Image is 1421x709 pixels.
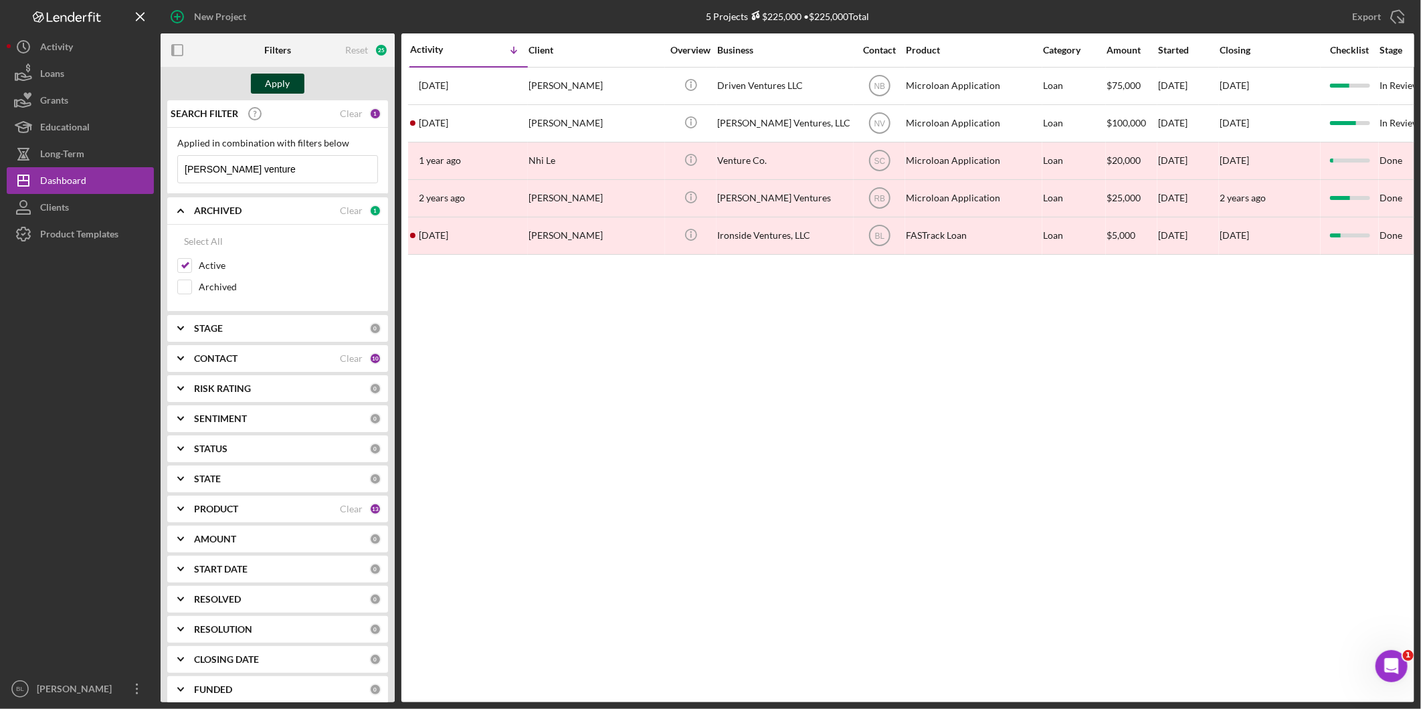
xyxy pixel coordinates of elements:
[1107,218,1157,254] div: $5,000
[369,653,381,666] div: 0
[266,74,290,94] div: Apply
[171,108,238,119] b: SEARCH FILTER
[7,194,154,221] button: Clients
[1107,80,1141,91] span: $75,000
[369,503,381,515] div: 13
[369,593,381,605] div: 0
[369,322,381,334] div: 0
[40,194,69,224] div: Clients
[748,11,801,22] div: $225,000
[194,594,241,605] b: RESOLVED
[177,228,229,255] button: Select All
[369,443,381,455] div: 0
[40,87,68,117] div: Grants
[717,68,851,104] div: Driven Ventures LLC
[369,108,381,120] div: 1
[7,221,154,247] button: Product Templates
[369,623,381,635] div: 0
[410,44,469,55] div: Activity
[194,353,238,364] b: CONTACT
[717,181,851,216] div: [PERSON_NAME] Ventures
[1158,45,1218,56] div: Started
[906,68,1040,104] div: Microloan Application
[194,323,223,334] b: STAGE
[7,167,154,194] button: Dashboard
[194,3,246,30] div: New Project
[717,106,851,141] div: [PERSON_NAME] Ventures, LLC
[1043,143,1105,179] div: Loan
[1220,229,1249,241] time: [DATE]
[194,383,251,394] b: RISK RATING
[1107,181,1157,216] div: $25,000
[1376,650,1408,682] iframe: Intercom live chat
[1220,117,1249,128] time: [DATE]
[340,108,363,119] div: Clear
[7,114,154,140] a: Educational
[706,11,869,22] div: 5 Projects • $225,000 Total
[529,106,662,141] div: [PERSON_NAME]
[184,228,223,255] div: Select All
[666,45,716,56] div: Overview
[40,140,84,171] div: Long-Term
[33,676,120,706] div: [PERSON_NAME]
[1158,218,1218,254] div: [DATE]
[874,231,884,241] text: BL
[369,413,381,425] div: 0
[419,80,448,91] time: 2025-08-28 12:37
[375,43,388,57] div: 25
[199,259,378,272] label: Active
[1220,192,1266,203] time: 2 years ago
[854,45,905,56] div: Contact
[906,218,1040,254] div: FASTrack Loan
[1107,45,1157,56] div: Amount
[1220,45,1320,56] div: Closing
[419,193,465,203] time: 2023-12-13 17:17
[194,413,247,424] b: SENTIMENT
[1158,143,1218,179] div: [DATE]
[874,157,885,166] text: SC
[40,221,118,251] div: Product Templates
[419,118,448,128] time: 2025-08-21 17:44
[529,218,662,254] div: [PERSON_NAME]
[1043,45,1105,56] div: Category
[906,181,1040,216] div: Microloan Application
[194,624,252,635] b: RESOLUTION
[264,45,291,56] b: Filters
[419,155,461,166] time: 2024-09-04 18:14
[529,68,662,104] div: [PERSON_NAME]
[1339,3,1414,30] button: Export
[1158,68,1218,104] div: [DATE]
[7,140,154,167] a: Long-Term
[40,114,90,144] div: Educational
[369,205,381,217] div: 1
[717,45,851,56] div: Business
[906,45,1040,56] div: Product
[529,45,662,56] div: Client
[7,33,154,60] button: Activity
[369,352,381,365] div: 10
[369,684,381,696] div: 0
[529,181,662,216] div: [PERSON_NAME]
[874,119,885,128] text: NV
[7,87,154,114] button: Grants
[251,74,304,94] button: Apply
[1403,650,1414,661] span: 1
[1321,45,1378,56] div: Checklist
[369,533,381,545] div: 0
[194,443,227,454] b: STATUS
[7,676,154,702] button: BL[PERSON_NAME]
[1158,181,1218,216] div: [DATE]
[874,82,885,91] text: NB
[194,654,259,665] b: CLOSING DATE
[529,143,662,179] div: Nhi Le
[369,383,381,395] div: 0
[194,205,242,216] b: ARCHIVED
[1220,155,1249,166] time: [DATE]
[7,60,154,87] a: Loans
[1043,181,1105,216] div: Loan
[340,353,363,364] div: Clear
